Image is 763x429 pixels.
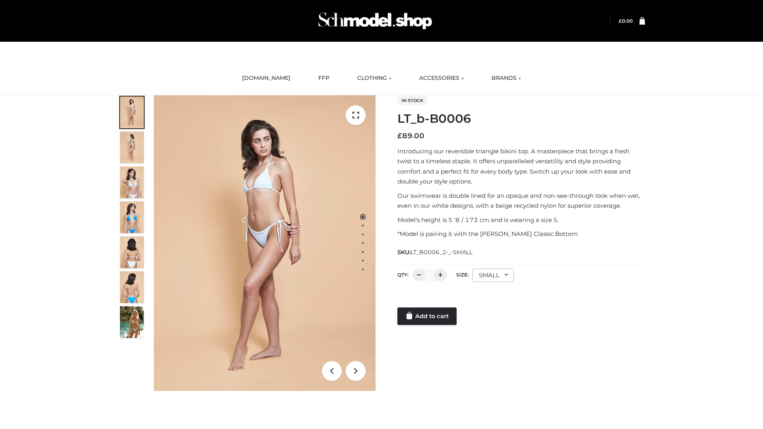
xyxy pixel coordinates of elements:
[619,18,633,24] bdi: 0.00
[397,191,645,211] p: Our swimwear is double lined for an opaque and non-see-through look when wet, even in our white d...
[120,236,144,268] img: ArielClassicBikiniTop_CloudNine_AzureSky_OW114ECO_7-scaled.jpg
[120,166,144,198] img: ArielClassicBikiniTop_CloudNine_AzureSky_OW114ECO_3-scaled.jpg
[413,70,470,87] a: ACCESSORIES
[397,229,645,239] p: *Model is pairing it with the [PERSON_NAME] Classic Bottom
[397,131,424,140] bdi: 89.00
[312,70,335,87] a: FFP
[397,96,427,105] span: In stock
[120,201,144,233] img: ArielClassicBikiniTop_CloudNine_AzureSky_OW114ECO_4-scaled.jpg
[473,269,514,282] div: SMALL
[120,97,144,128] img: ArielClassicBikiniTop_CloudNine_AzureSky_OW114ECO_1-scaled.jpg
[397,112,645,126] h1: LT_b-B0006
[120,306,144,338] img: Arieltop_CloudNine_AzureSky2.jpg
[456,272,469,278] label: Size:
[120,271,144,303] img: ArielClassicBikiniTop_CloudNine_AzureSky_OW114ECO_8-scaled.jpg
[236,70,296,87] a: [DOMAIN_NAME]
[619,18,633,24] a: £0.00
[397,272,409,278] label: QTY:
[397,131,402,140] span: £
[351,70,397,87] a: CLOTHING
[411,249,473,256] span: LT_B0006_2-_-SMALL
[486,70,527,87] a: BRANDS
[316,5,435,37] img: Schmodel Admin 964
[397,307,457,325] a: Add to cart
[397,146,645,187] p: Introducing our reversible triangle bikini top. A masterpiece that brings a fresh twist to a time...
[120,131,144,163] img: ArielClassicBikiniTop_CloudNine_AzureSky_OW114ECO_2-scaled.jpg
[154,95,376,391] img: ArielClassicBikiniTop_CloudNine_AzureSky_OW114ECO_1
[619,18,622,24] span: £
[397,247,473,257] span: SKU:
[397,215,645,225] p: Model’s height is 5 ‘8 / 173 cm and is wearing a size S.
